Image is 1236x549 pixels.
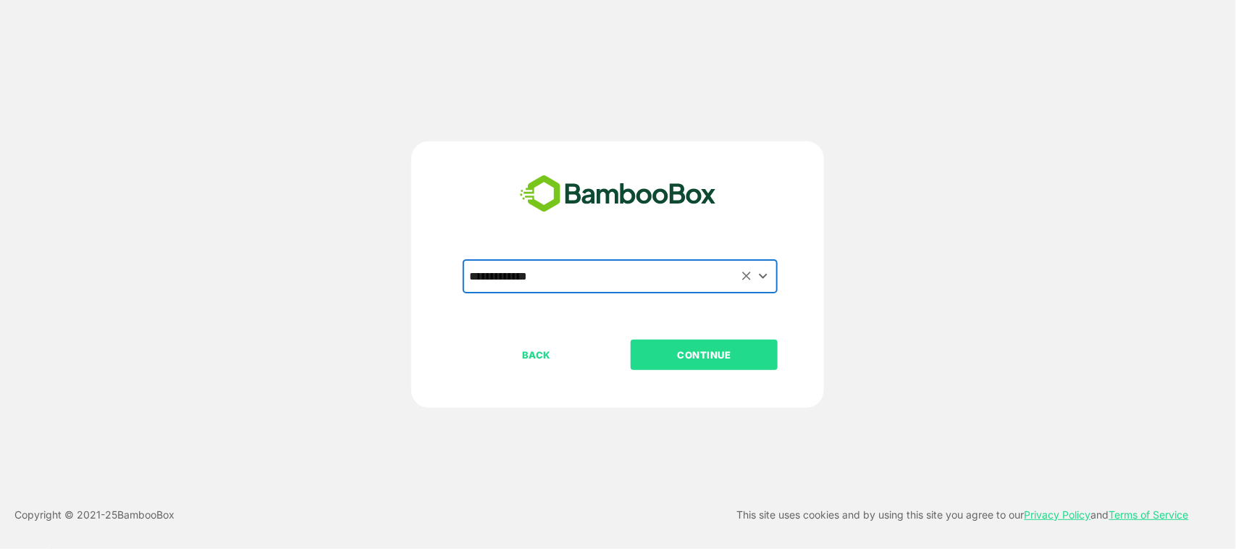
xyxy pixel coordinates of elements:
[1025,508,1091,521] a: Privacy Policy
[753,267,773,286] button: Open
[631,340,778,370] button: CONTINUE
[632,347,777,363] p: CONTINUE
[464,347,609,363] p: BACK
[512,170,724,218] img: bamboobox
[738,268,754,285] button: Clear
[737,506,1189,524] p: This site uses cookies and by using this site you agree to our and
[14,506,175,524] p: Copyright © 2021- 25 BambooBox
[463,340,610,370] button: BACK
[1109,508,1189,521] a: Terms of Service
